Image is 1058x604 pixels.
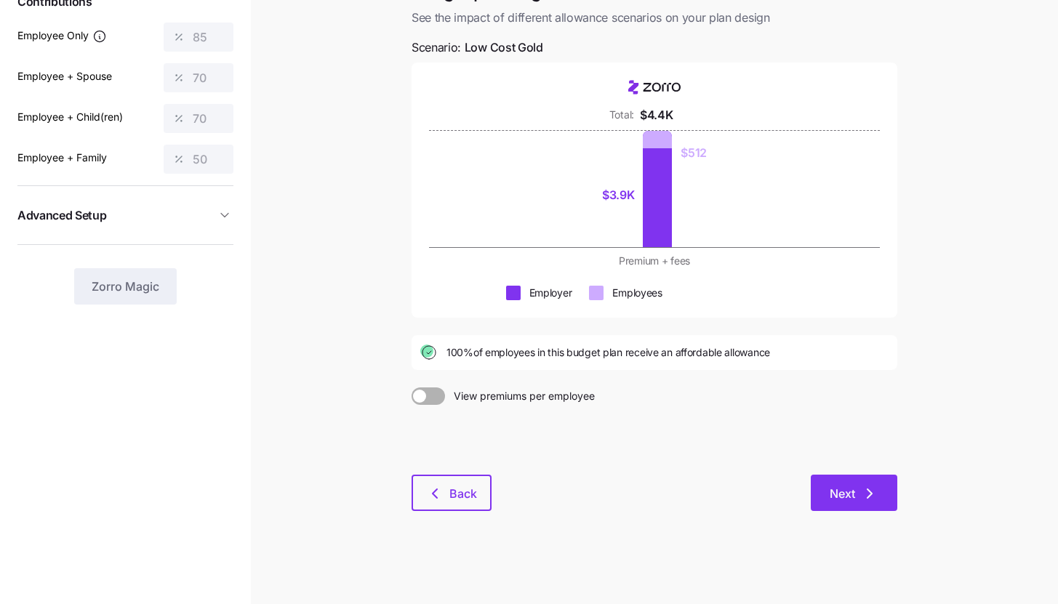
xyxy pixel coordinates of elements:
button: Advanced Setup [17,198,233,233]
label: Employee + Family [17,150,107,166]
span: Next [830,485,855,502]
div: Employees [612,286,662,300]
span: 100% of employees in this budget plan receive an affordable allowance [446,345,770,360]
div: $512 [681,144,707,162]
div: $4.4K [640,106,673,124]
div: Premium + fees [476,254,833,268]
span: Zorro Magic [92,278,159,295]
span: Back [449,485,477,502]
div: Employer [529,286,572,300]
div: $3.9K [602,186,634,204]
button: Zorro Magic [74,268,177,305]
span: Scenario: [412,39,543,57]
span: Advanced Setup [17,206,107,225]
label: Employee + Spouse [17,68,112,84]
div: Total: [609,108,634,122]
button: Back [412,475,492,511]
span: View premiums per employee [445,387,595,405]
label: Employee + Child(ren) [17,109,123,125]
label: Employee Only [17,28,107,44]
span: See the impact of different allowance scenarios on your plan design [412,9,897,27]
span: Low Cost Gold [465,39,543,57]
button: Next [811,475,897,511]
